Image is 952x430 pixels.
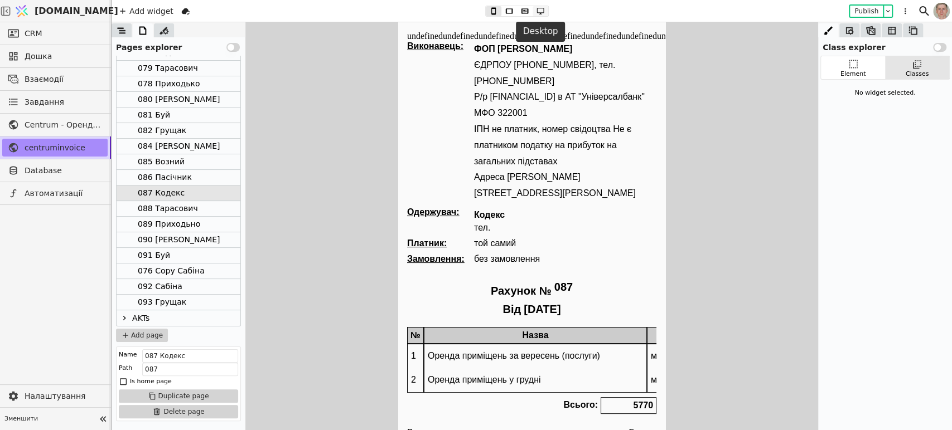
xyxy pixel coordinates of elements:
[138,139,220,154] div: 084 [PERSON_NAME]
[25,390,102,402] span: Налаштування
[117,217,240,232] div: 089 Приходьно
[25,165,102,177] span: Database
[156,258,175,278] div: 087
[76,35,258,67] p: ЄДРПОУ [PHONE_NUMBER], тел. [PHONE_NUMBER]
[9,19,76,29] div: Виконавець:
[4,414,95,424] span: Зменшити
[2,47,108,65] a: Дошка
[76,188,107,198] div: Кодекс
[117,248,240,263] div: 091 Буй
[138,263,205,278] div: 076 Copy Сабіна
[2,25,108,42] a: CRM
[25,74,102,85] span: Взаємодії
[25,119,102,131] span: Centrum - Оренда офісних приміщень
[35,4,118,18] span: [DOMAIN_NAME]
[119,363,132,374] div: Path
[119,389,238,403] button: Duplicate page
[25,142,102,154] span: centruminvoice
[9,232,76,242] div: Замовлення:
[117,185,240,201] div: 087 Кодекс
[138,232,220,247] div: 090 [PERSON_NAME]
[138,170,192,185] div: 086 Пасічник
[249,305,288,321] div: Од.
[117,201,240,217] div: 088 Тарасович
[26,346,248,370] div: Оренда приміщень у грудні
[2,184,108,202] a: Автоматизації
[119,405,238,418] button: Delete page
[117,123,240,139] div: 082 Грущак
[76,147,258,179] p: Адреса [PERSON_NAME][STREET_ADDRESS][PERSON_NAME]
[138,217,200,232] div: 089 Приходьно
[138,201,198,216] div: 088 Тарасович
[117,263,240,279] div: 076 Copy Сабіна
[249,322,287,346] div: м²
[93,258,153,278] p: Рахунок №
[138,61,198,76] div: 079 Тарасович
[138,279,182,294] div: 092 Сабіна
[138,92,220,107] div: 080 [PERSON_NAME]
[13,350,18,366] p: 2
[76,232,142,242] div: без замовлення
[117,295,240,310] div: 093 Грущак
[9,305,26,321] div: №
[138,185,185,201] div: 087 Кодекс
[138,107,170,123] div: 081 Буй
[76,67,258,99] p: Р/р [FINANCIAL_ID] в АТ "Універсалбанк" МФО 322001
[2,139,108,157] a: centruminvoice
[125,281,162,294] div: [DATE]
[11,1,112,22] a: [DOMAIN_NAME]
[116,329,168,342] button: Add page
[117,232,240,248] div: 090 [PERSON_NAME]
[2,93,108,111] a: Завдання
[132,310,149,326] div: AKTs
[76,99,258,147] p: ІПН не платник, номер свідоцтва Не є платником податку на прибуток на загальних підставах
[117,310,240,326] div: AKTs
[117,279,240,295] div: 092 Сабіна
[25,51,102,62] span: Дошка
[249,346,287,370] div: м²
[76,19,258,35] p: ФОП [PERSON_NAME]
[906,70,929,79] div: Classes
[117,170,240,185] div: 086 Пасічник
[138,123,186,138] div: 082 Грущак
[138,76,200,91] div: 078 Приходько
[138,154,185,169] div: 085 Возний
[117,154,240,170] div: 085 Возний
[117,139,240,154] div: 084 [PERSON_NAME]
[13,1,30,22] img: Logo
[202,375,258,392] div: 5770
[850,6,883,17] button: Publish
[9,185,76,211] div: Одержувач:
[2,162,108,179] a: Database
[76,216,118,226] div: той самий
[138,248,170,263] div: 091 Буй
[117,76,240,92] div: 078 Приходько
[105,281,123,294] div: Від
[9,216,76,226] div: Платник:
[25,188,102,199] span: Автоматизації
[2,116,108,134] a: Centrum - Оренда офісних приміщень
[138,295,186,310] div: 093 Грущак
[116,4,177,18] div: Add widget
[13,326,18,342] p: 1
[117,61,240,76] div: 079 Тарасович
[2,70,108,88] a: Взаємодії
[26,305,249,321] div: Назва
[2,387,108,405] a: Налаштування
[933,3,950,19] img: 1560949290925-CROPPED-IMG_0201-2-.jpg
[112,37,245,53] div: Pages explorer
[130,376,172,387] div: Is home page
[162,375,202,392] div: Всього:
[820,84,950,102] div: No widget selected.
[25,28,42,40] span: CRM
[840,70,866,79] div: Element
[818,37,952,53] div: Class explorer
[76,201,92,211] div: тел.
[26,322,248,346] div: Оренда приміщень за вересень (послуги)
[25,96,64,108] span: Завдання
[117,92,240,107] div: 080 [PERSON_NAME]
[117,107,240,123] div: 081 Буй
[119,349,137,360] div: Name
